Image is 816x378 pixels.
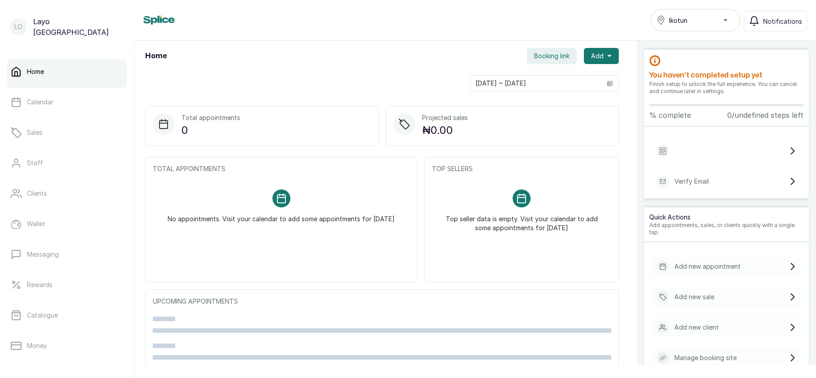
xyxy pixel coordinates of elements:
[27,67,44,76] p: Home
[7,59,127,84] a: Home
[7,211,127,236] a: Wallet
[674,323,719,332] p: Add new client
[27,98,53,107] p: Calendar
[422,113,468,122] p: Projected sales
[649,213,803,222] p: Quick Actions
[674,177,709,186] p: Verify Email
[27,128,43,137] p: Sales
[7,333,127,358] a: Money
[7,90,127,115] a: Calendar
[674,262,741,271] p: Add new appointment
[669,16,687,25] span: Ikotun
[432,164,611,173] p: TOP SELLERS
[7,242,127,267] a: Messaging
[145,51,167,61] h1: Home
[649,110,691,120] p: % complete
[181,122,240,138] p: 0
[649,70,803,81] h2: You haven’t completed setup yet
[674,292,714,301] p: Add new sale
[7,120,127,145] a: Sales
[443,207,600,232] p: Top seller data is empty. Visit your calendar to add some appointments for [DATE]
[7,272,127,297] a: Rewards
[649,222,803,236] p: Add appointments, sales, or clients quickly with a single tap.
[591,52,604,60] span: Add
[763,17,802,26] span: Notifications
[33,16,123,38] p: Layo [GEOGRAPHIC_DATA]
[14,22,22,31] p: LO
[27,341,47,350] p: Money
[153,297,611,306] p: UPCOMING APPOINTMENTS
[651,9,740,31] button: Ikotun
[27,159,43,168] p: Staff
[27,219,45,228] p: Wallet
[607,80,613,86] svg: calendar
[27,250,59,259] p: Messaging
[527,48,577,64] button: Booking link
[153,164,410,173] p: TOTAL APPOINTMENTS
[584,48,619,64] button: Add
[649,81,803,95] p: Finish setup to unlock the full experience. You can cancel and continue later in settings.
[674,353,737,362] p: Manage booking site
[27,311,58,320] p: Catalogue
[744,11,807,31] button: Notifications
[471,76,601,91] input: Select date
[27,280,52,289] p: Rewards
[168,207,395,223] p: No appointments. Visit your calendar to add some appointments for [DATE]
[534,52,570,60] span: Booking link
[7,150,127,176] a: Staff
[7,181,127,206] a: Clients
[727,110,803,120] p: 0/undefined steps left
[27,189,47,198] p: Clients
[7,303,127,328] a: Catalogue
[181,113,240,122] p: Total appointments
[422,122,468,138] p: ₦0.00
